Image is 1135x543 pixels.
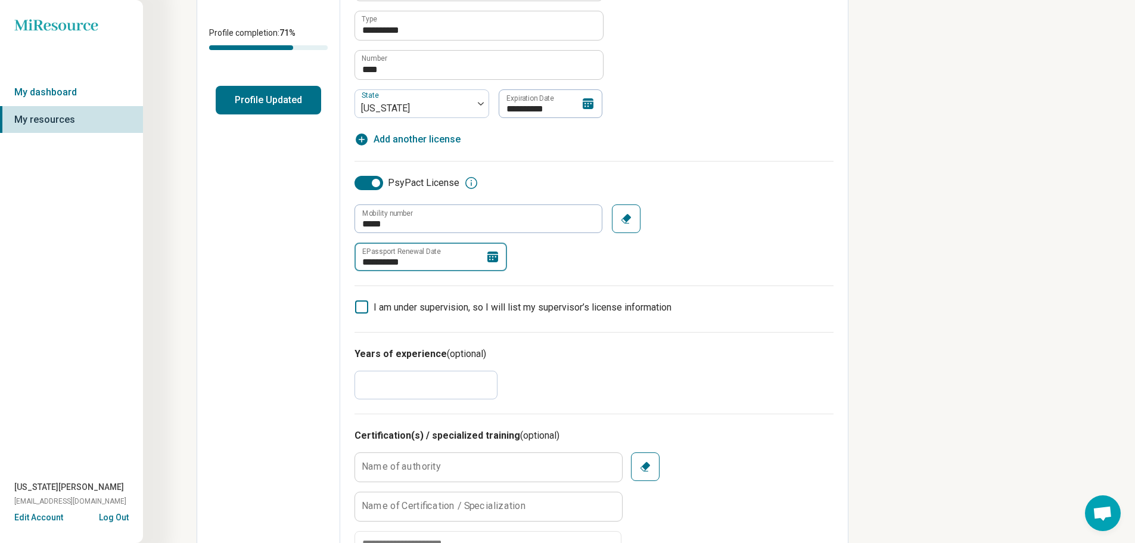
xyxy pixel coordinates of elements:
[99,511,129,521] button: Log Out
[362,91,381,100] label: State
[14,496,126,507] span: [EMAIL_ADDRESS][DOMAIN_NAME]
[520,430,559,441] span: (optional)
[362,15,377,23] label: Type
[362,501,526,511] label: Name of Certification / Specialization
[447,348,486,359] span: (optional)
[355,176,459,190] label: PsyPact License
[355,11,603,40] input: credential.licenses.0.name
[362,462,441,471] label: Name of authority
[374,132,461,147] span: Add another license
[279,28,296,38] span: 71 %
[216,86,321,114] button: Profile Updated
[355,429,834,443] h3: Certification(s) / specialized training
[355,132,461,147] button: Add another license
[197,20,340,57] div: Profile completion:
[362,55,387,62] label: Number
[209,45,328,50] div: Profile completion
[1085,495,1121,531] div: Open chat
[374,302,671,313] span: I am under supervision, so I will list my supervisor’s license information
[14,511,63,524] button: Edit Account
[14,481,124,494] span: [US_STATE][PERSON_NAME]
[355,347,834,361] h3: Years of experience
